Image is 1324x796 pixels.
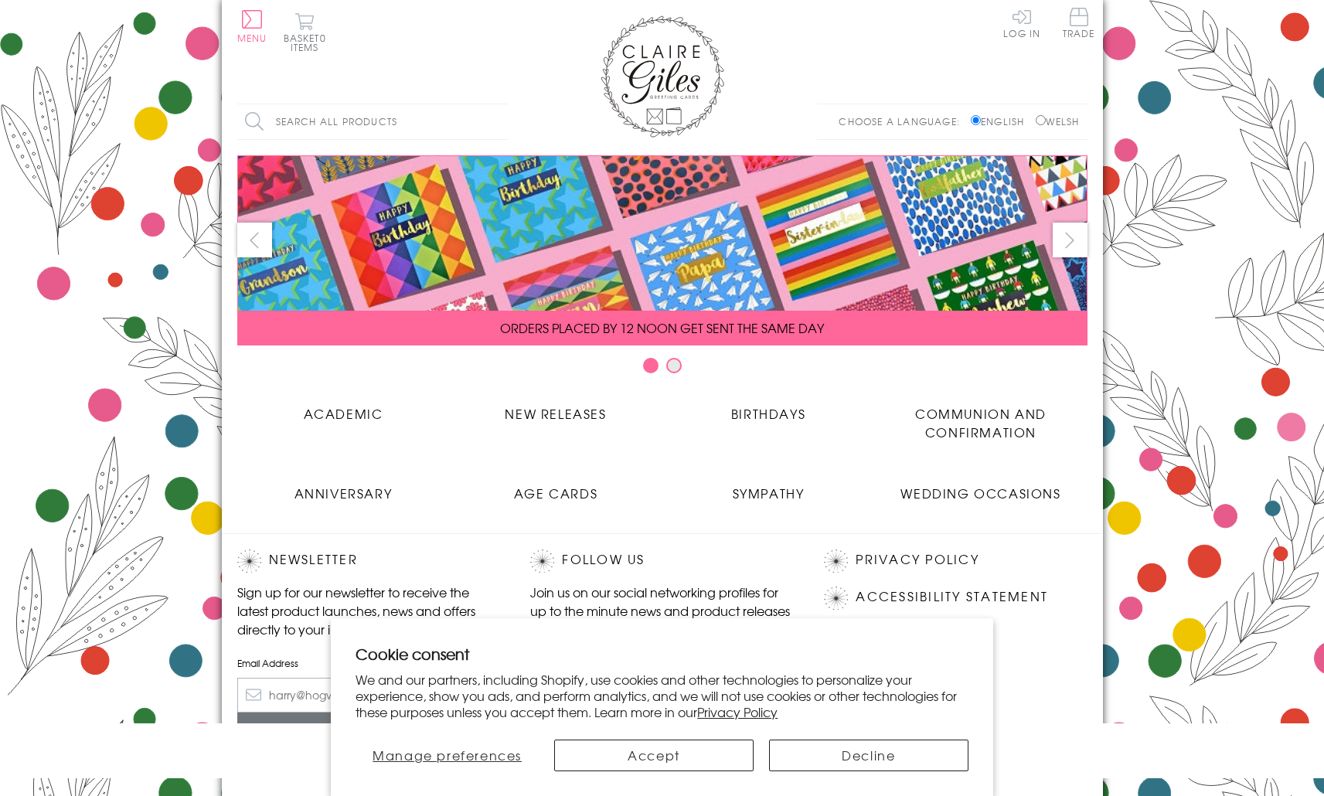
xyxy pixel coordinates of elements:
[530,549,793,573] h2: Follow Us
[915,404,1047,441] span: Communion and Confirmation
[237,678,500,713] input: harry@hogwarts.edu
[237,104,508,139] input: Search all products
[554,740,754,771] button: Accept
[601,15,724,138] img: Claire Giles Greetings Cards
[291,31,326,54] span: 0 items
[356,643,968,665] h2: Cookie consent
[769,740,968,771] button: Decline
[356,740,539,771] button: Manage preferences
[731,404,805,423] span: Birthdays
[492,104,508,139] input: Search
[237,472,450,502] a: Anniversary
[971,115,981,125] input: English
[643,358,659,373] button: Carousel Page 1 (Current Slide)
[514,484,597,502] span: Age Cards
[875,472,1087,502] a: Wedding Occasions
[1036,115,1046,125] input: Welsh
[304,404,383,423] span: Academic
[839,114,968,128] p: Choose a language:
[237,393,450,423] a: Academic
[856,549,979,570] a: Privacy Policy
[1036,114,1080,128] label: Welsh
[373,746,522,764] span: Manage preferences
[500,318,824,337] span: ORDERS PLACED BY 12 NOON GET SENT THE SAME DAY
[1053,223,1087,257] button: next
[856,587,1048,607] a: Accessibility Statement
[505,404,606,423] span: New Releases
[450,472,662,502] a: Age Cards
[356,672,968,719] p: We and our partners, including Shopify, use cookies and other technologies to personalize your ex...
[237,10,267,43] button: Menu
[237,713,500,747] input: Subscribe
[662,472,875,502] a: Sympathy
[875,393,1087,441] a: Communion and Confirmation
[237,656,500,670] label: Email Address
[450,393,662,423] a: New Releases
[666,358,682,373] button: Carousel Page 2
[1063,8,1095,41] a: Trade
[237,583,500,638] p: Sign up for our newsletter to receive the latest product launches, news and offers directly to yo...
[284,12,326,52] button: Basket0 items
[733,484,805,502] span: Sympathy
[900,484,1060,502] span: Wedding Occasions
[697,702,778,721] a: Privacy Policy
[1063,8,1095,38] span: Trade
[237,549,500,573] h2: Newsletter
[294,484,393,502] span: Anniversary
[237,223,272,257] button: prev
[662,393,875,423] a: Birthdays
[237,31,267,45] span: Menu
[237,357,1087,381] div: Carousel Pagination
[971,114,1032,128] label: English
[530,583,793,638] p: Join us on our social networking profiles for up to the minute news and product releases the mome...
[1003,8,1040,38] a: Log In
